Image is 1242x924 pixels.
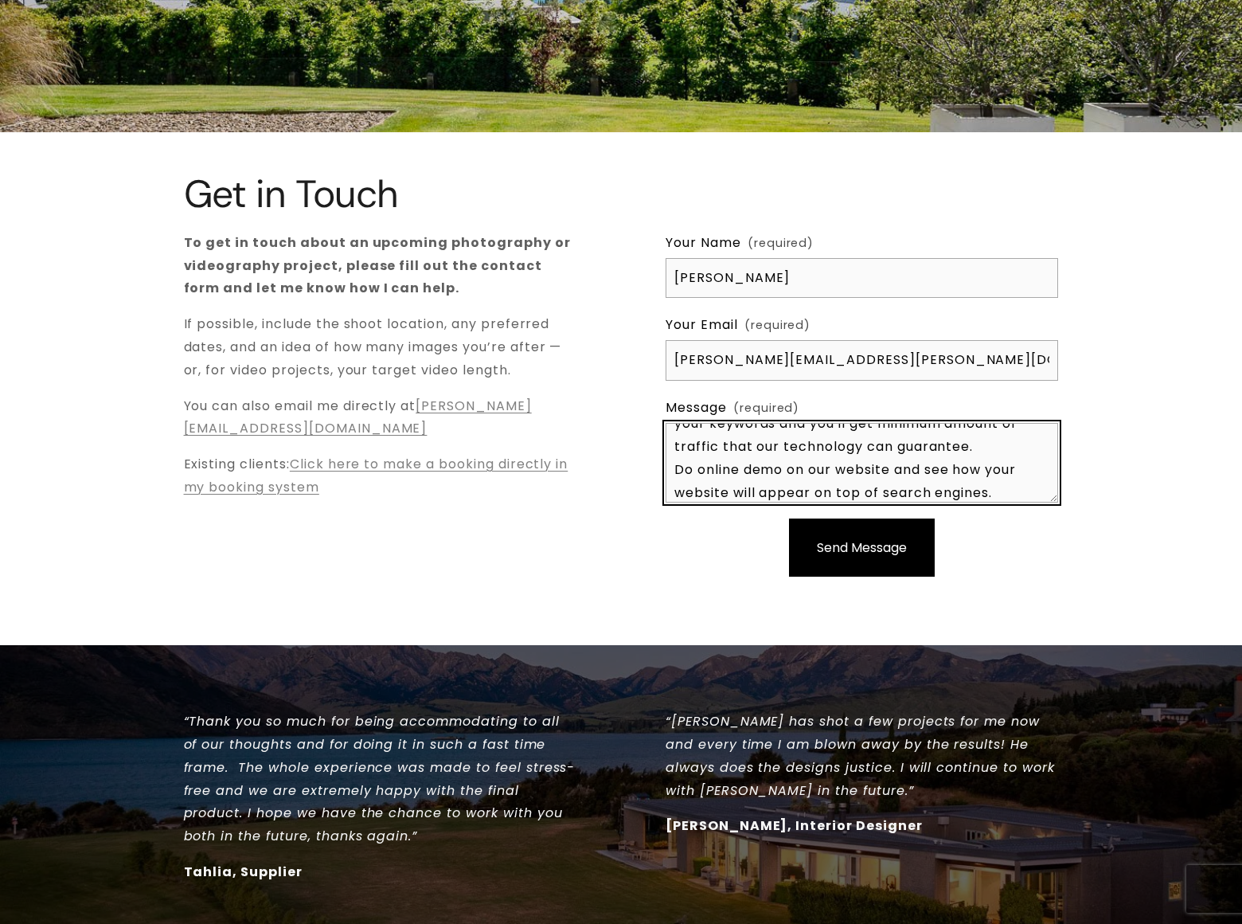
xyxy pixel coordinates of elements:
[733,398,799,419] span: (required)
[184,453,577,499] p: Existing clients:
[184,712,576,845] em: “Thank you so much for being accommodating to all of our thoughts and for doing it in such a fast...
[817,538,907,557] span: Send Message
[184,395,577,441] p: You can also email me directly at
[744,315,810,336] span: (required)
[184,863,303,881] strong: Tahlia, Supplier
[184,455,568,496] a: Click here to make a booking directly in my booking system
[666,232,741,255] span: Your Name
[666,816,923,835] strong: [PERSON_NAME], Interior Designer
[666,397,727,420] span: Message
[748,233,814,254] span: (required)
[666,712,1060,799] em: “[PERSON_NAME] has shot a few projects for me now and every time I am blown away by the results! ...
[184,233,574,298] strong: To get in touch about an upcoming photography or videography project, please fill out the contact...
[184,313,577,382] p: If possible, include the shoot location, any preferred dates, and an idea of how many images you’...
[184,173,416,215] h1: Get in Touch
[789,519,935,577] button: Send MessageSend Message
[666,423,1059,503] textarea: We can place your website on top position in search engines without PPC. Just fill Online Quote f...
[666,314,738,337] span: Your Email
